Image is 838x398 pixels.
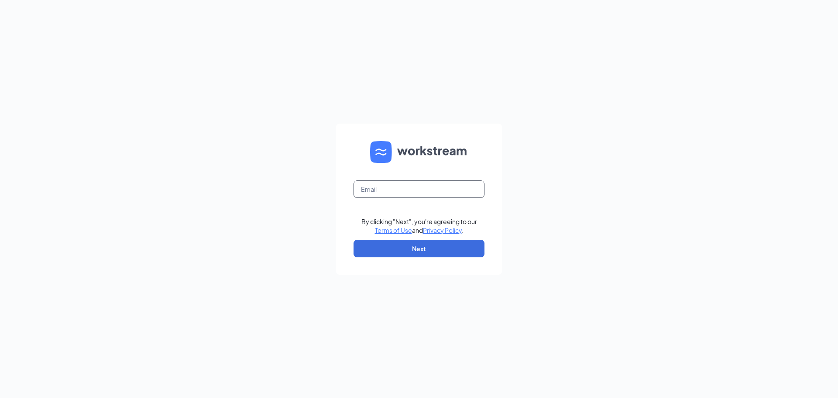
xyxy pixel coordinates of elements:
[423,226,462,234] a: Privacy Policy
[361,217,477,235] div: By clicking "Next", you're agreeing to our and .
[375,226,412,234] a: Terms of Use
[370,141,468,163] img: WS logo and Workstream text
[354,240,484,257] button: Next
[354,180,484,198] input: Email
